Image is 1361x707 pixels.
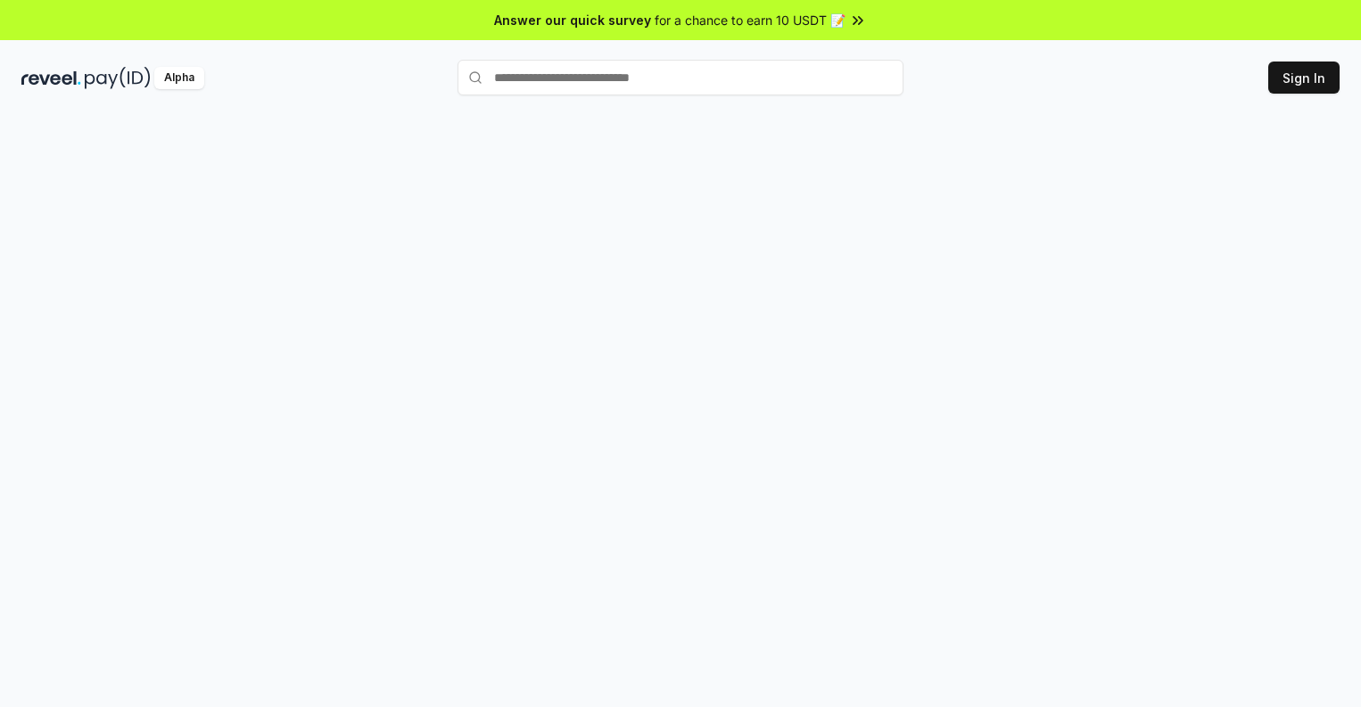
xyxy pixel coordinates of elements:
[85,67,151,89] img: pay_id
[655,11,845,29] span: for a chance to earn 10 USDT 📝
[154,67,204,89] div: Alpha
[1268,62,1340,94] button: Sign In
[21,67,81,89] img: reveel_dark
[494,11,651,29] span: Answer our quick survey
